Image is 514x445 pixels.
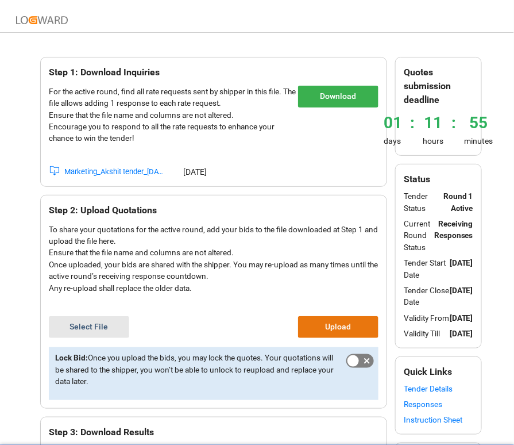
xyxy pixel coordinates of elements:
div: Validity Till [404,328,440,339]
div: [DATE] [450,285,473,308]
div: Step 3: Download Results [49,425,378,439]
button: Select File [49,316,129,338]
div: For the active round, find all rate requests sent by shipper in this file. The file allows adding... [49,86,298,152]
div: Receiving Responses [434,218,473,253]
div: 01 [384,111,403,135]
div: 55 [465,111,493,135]
div: : [411,111,415,147]
div: Once you upload the bids, you may lock the quotes. Your quotations will be shared to the shipper,... [55,352,340,395]
a: Tender Details [404,383,473,394]
div: minutes [465,135,493,147]
div: To share your quotations for the active round, add your bids to the file downloaded at Step 1 and... [49,224,378,302]
div: [DATE] [450,328,473,339]
div: Tender Close Date [404,285,450,308]
div: : [452,111,457,147]
a: Instruction Sheet​ [404,414,473,425]
b: Lock Bid: [55,353,88,362]
div: Tender Start Date [404,257,450,281]
a: Responses [404,398,473,410]
div: Tender Status [404,190,436,214]
div: Quotes submission deadline [404,66,473,107]
div: Current Round Status [404,218,434,253]
a: Marketing_Akshit tender_[DATE] 00:00:00-2026-10-31 00:00:00 [49,166,167,178]
div: [DATE] [183,166,207,178]
div: Step 2: Upload Quotations​ [49,204,378,217]
div: Status [404,172,473,186]
div: [DATE] [450,312,473,324]
div: Round 1 Active [436,190,473,214]
button: Download [298,86,378,108]
div: Quick Links [404,365,473,379]
div: Validity From [404,312,449,324]
div: Step 1: Download Inquiries [49,66,378,79]
div: hours [423,135,444,147]
div: days [384,135,403,147]
div: 11 [423,111,444,135]
img: Logward_new_orange.png [16,16,68,24]
div: [DATE] [450,257,473,281]
div: Marketing_Akshit tender_[DATE] 00:00:00-2026-10-31 00:00:00 [64,166,167,178]
button: Upload [298,316,378,338]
